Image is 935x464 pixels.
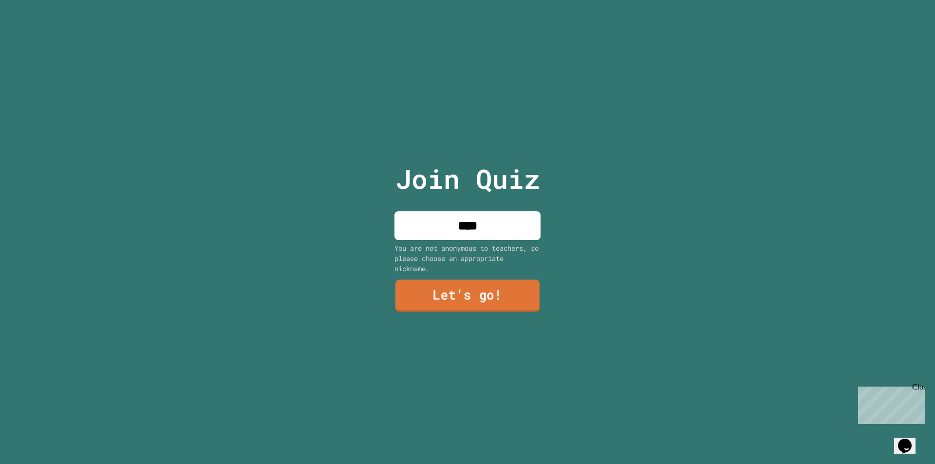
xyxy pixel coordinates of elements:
div: You are not anonymous to teachers, so please choose an appropriate nickname. [394,243,541,274]
a: Let's go! [395,280,540,312]
p: Join Quiz [395,159,540,199]
iframe: chat widget [894,425,925,454]
div: Chat with us now!Close [4,4,67,62]
iframe: chat widget [854,383,925,424]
